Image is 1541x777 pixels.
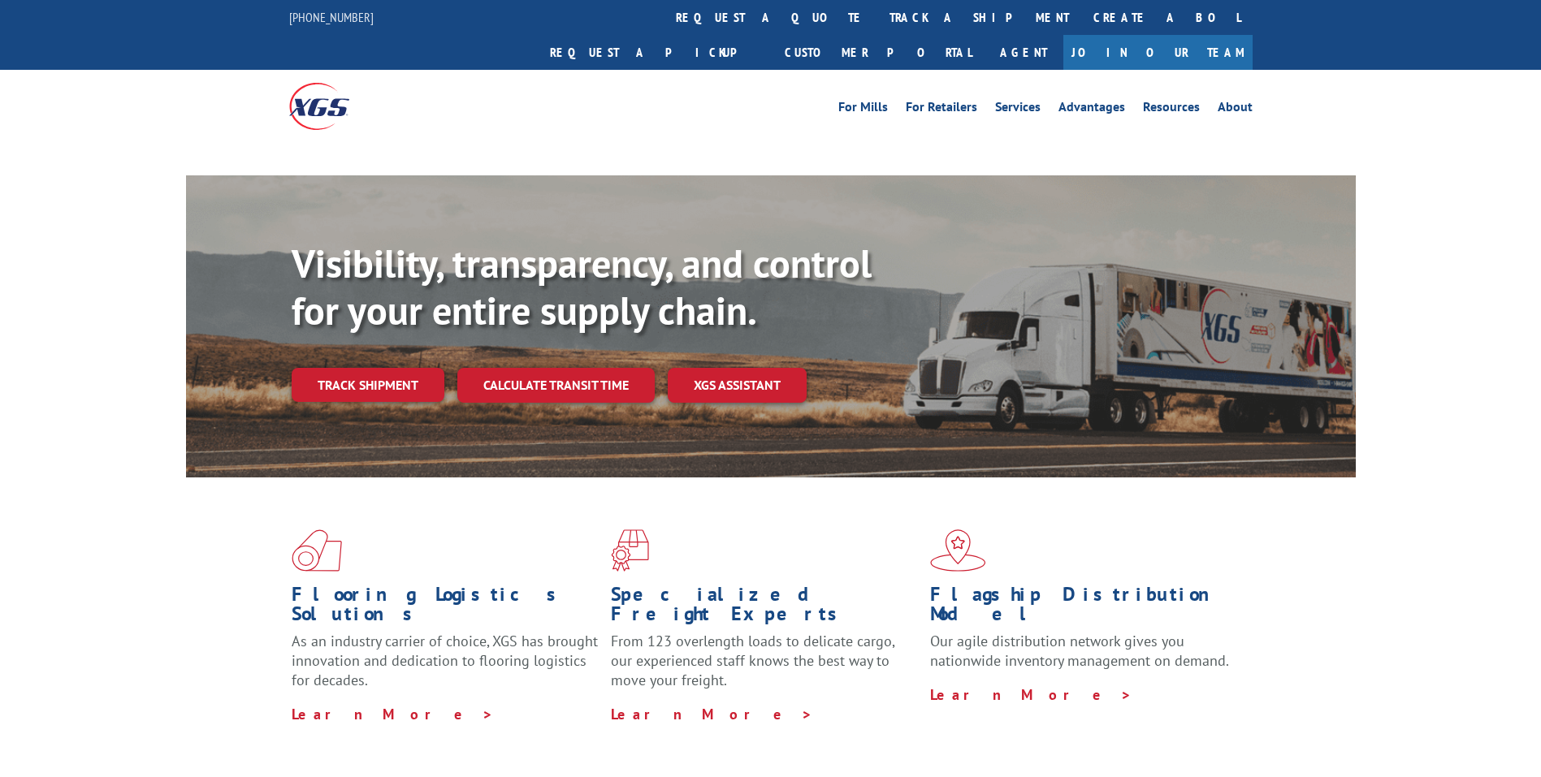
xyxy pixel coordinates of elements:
a: Services [995,101,1041,119]
a: Calculate transit time [457,368,655,403]
a: Learn More > [292,705,494,723]
h1: Specialized Freight Experts [611,585,918,632]
a: Join Our Team [1063,35,1253,70]
span: As an industry carrier of choice, XGS has brought innovation and dedication to flooring logistics... [292,632,598,689]
a: Advantages [1058,101,1125,119]
a: Customer Portal [773,35,984,70]
img: xgs-icon-total-supply-chain-intelligence-red [292,529,342,572]
span: Our agile distribution network gives you nationwide inventory management on demand. [930,632,1229,670]
h1: Flooring Logistics Solutions [292,585,599,632]
a: For Mills [838,101,888,119]
a: Request a pickup [538,35,773,70]
img: xgs-icon-focused-on-flooring-red [611,529,649,572]
a: [PHONE_NUMBER] [289,9,374,25]
a: For Retailers [906,101,977,119]
a: Track shipment [292,368,444,402]
img: xgs-icon-flagship-distribution-model-red [930,529,986,572]
h1: Flagship Distribution Model [930,585,1237,632]
a: XGS ASSISTANT [668,368,807,403]
a: About [1218,101,1253,119]
a: Learn More > [930,685,1132,704]
a: Agent [984,35,1063,70]
a: Resources [1143,101,1200,119]
b: Visibility, transparency, and control for your entire supply chain. [292,238,872,335]
p: From 123 overlength loads to delicate cargo, our experienced staff knows the best way to move you... [611,632,918,704]
a: Learn More > [611,705,813,723]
